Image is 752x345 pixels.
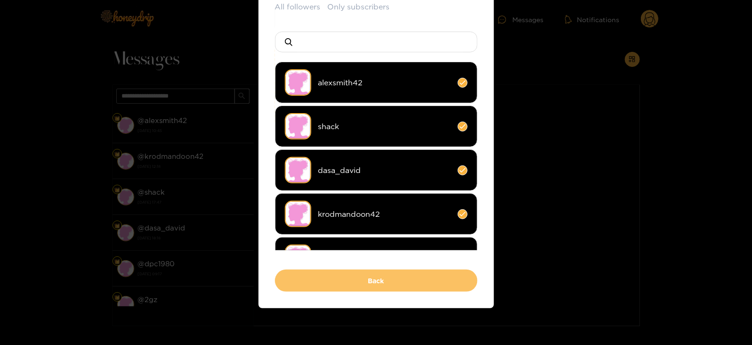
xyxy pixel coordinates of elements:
span: shack [318,121,451,132]
span: krodmandoon42 [318,209,451,220]
img: no-avatar.png [285,201,311,227]
button: Back [275,270,477,292]
img: no-avatar.png [285,69,311,96]
img: no-avatar.png [285,113,311,140]
span: dasa_david [318,165,451,176]
img: no-avatar.png [285,245,311,271]
button: All followers [275,1,321,12]
button: Only subscribers [328,1,390,12]
span: alexsmith42 [318,77,451,88]
img: no-avatar.png [285,157,311,183]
